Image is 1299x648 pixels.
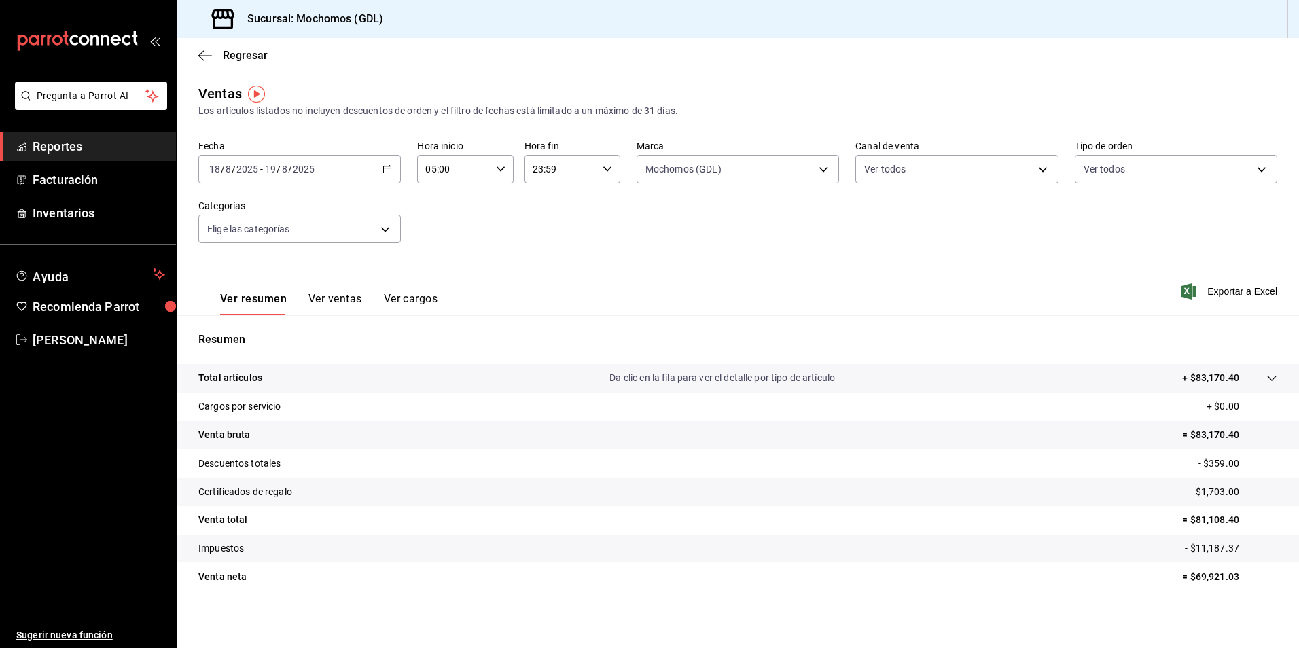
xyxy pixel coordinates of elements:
label: Canal de venta [855,141,1058,151]
label: Categorías [198,201,401,211]
p: - $11,187.37 [1185,541,1277,556]
label: Tipo de orden [1075,141,1277,151]
p: Venta neta [198,570,247,584]
span: Facturación [33,170,165,189]
p: Cargos por servicio [198,399,281,414]
span: Mochomos (GDL) [645,162,722,176]
button: Ver cargos [384,292,438,315]
p: Venta bruta [198,428,250,442]
h3: Sucursal: Mochomos (GDL) [236,11,383,27]
span: Ver todos [864,162,906,176]
p: Venta total [198,513,247,527]
p: - $359.00 [1198,456,1277,471]
button: Regresar [198,49,268,62]
div: Los artículos listados no incluyen descuentos de orden y el filtro de fechas está limitado a un m... [198,104,1277,118]
input: -- [281,164,288,175]
span: / [277,164,281,175]
button: Pregunta a Parrot AI [15,82,167,110]
p: Impuestos [198,541,244,556]
p: Da clic en la fila para ver el detalle por tipo de artículo [609,371,835,385]
button: Exportar a Excel [1184,283,1277,300]
span: Inventarios [33,204,165,222]
div: Ventas [198,84,242,104]
div: navigation tabs [220,292,438,315]
span: Regresar [223,49,268,62]
input: ---- [292,164,315,175]
input: ---- [236,164,259,175]
span: [PERSON_NAME] [33,331,165,349]
p: + $0.00 [1207,399,1277,414]
span: Elige las categorías [207,222,290,236]
span: - [260,164,263,175]
button: open_drawer_menu [149,35,160,46]
p: - $1,703.00 [1191,485,1277,499]
input: -- [264,164,277,175]
p: Total artículos [198,371,262,385]
input: -- [225,164,232,175]
span: Pregunta a Parrot AI [37,89,146,103]
span: Ayuda [33,266,147,283]
img: Tooltip marker [248,86,265,103]
p: + $83,170.40 [1182,371,1239,385]
p: Certificados de regalo [198,485,292,499]
span: / [232,164,236,175]
span: Recomienda Parrot [33,298,165,316]
label: Fecha [198,141,401,151]
p: Resumen [198,331,1277,348]
p: = $81,108.40 [1182,513,1277,527]
p: = $83,170.40 [1182,428,1277,442]
a: Pregunta a Parrot AI [10,98,167,113]
label: Hora fin [524,141,620,151]
label: Hora inicio [417,141,513,151]
button: Ver resumen [220,292,287,315]
p: = $69,921.03 [1182,570,1277,584]
button: Ver ventas [308,292,362,315]
label: Marca [637,141,839,151]
span: Reportes [33,137,165,156]
span: / [221,164,225,175]
p: Descuentos totales [198,456,281,471]
span: Ver todos [1084,162,1125,176]
input: -- [209,164,221,175]
span: Sugerir nueva función [16,628,165,643]
span: / [288,164,292,175]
